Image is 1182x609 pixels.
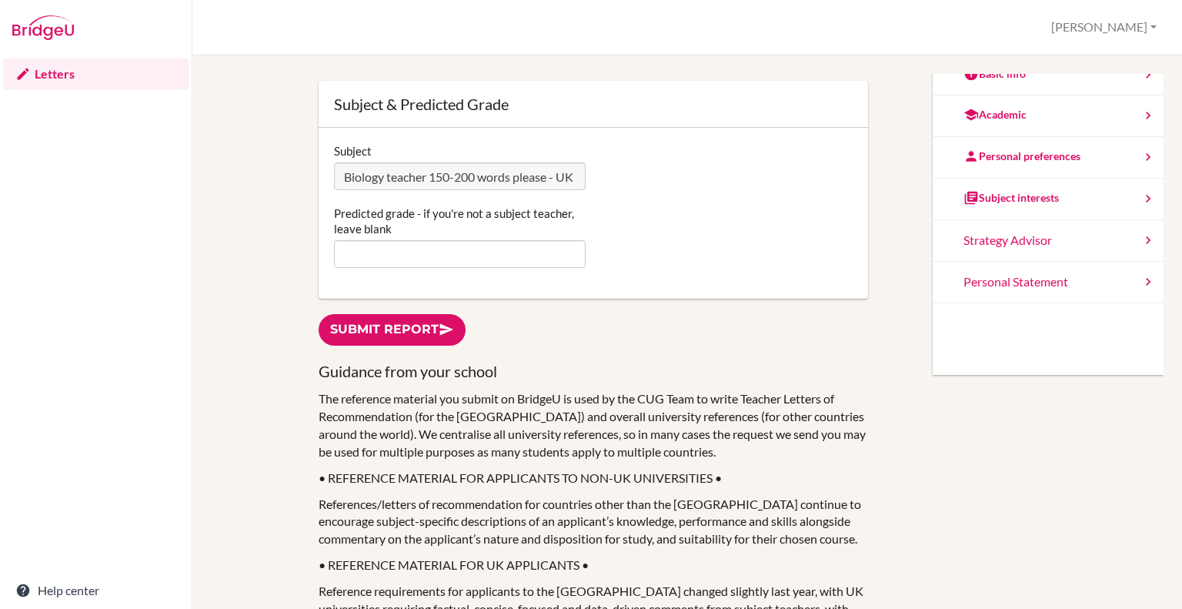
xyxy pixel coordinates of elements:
[933,137,1164,179] a: Personal preferences
[12,15,74,40] img: Bridge-U
[334,96,853,112] div: Subject & Predicted Grade
[319,470,868,487] p: • REFERENCE MATERIAL FOR APPLICANTS TO NON-UK UNIVERSITIES •
[319,314,466,346] a: Submit report
[1044,13,1164,42] button: [PERSON_NAME]
[319,390,868,460] p: The reference material you submit on BridgeU is used by the CUG Team to write Teacher Letters of ...
[319,557,868,574] p: • REFERENCE MATERIAL FOR UK APPLICANTS •
[963,190,1059,206] div: Subject interests
[933,95,1164,137] a: Academic
[3,575,189,606] a: Help center
[933,55,1164,96] a: Basic info
[334,143,372,159] label: Subject
[3,59,189,89] a: Letters
[334,206,586,236] label: Predicted grade - if you're not a subject teacher, leave blank
[319,361,868,382] h3: Guidance from your school
[963,107,1027,122] div: Academic
[963,66,1026,82] div: Basic info
[933,179,1164,220] a: Subject interests
[933,262,1164,303] a: Personal Statement
[963,149,1080,164] div: Personal preferences
[933,220,1164,262] a: Strategy Advisor
[319,496,868,549] p: References/letters of recommendation for countries other than the [GEOGRAPHIC_DATA] continue to e...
